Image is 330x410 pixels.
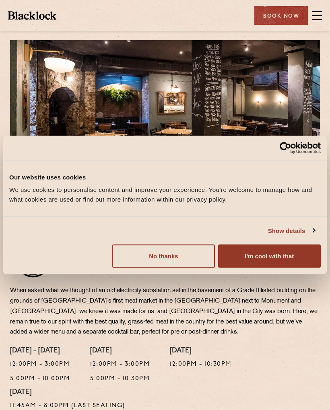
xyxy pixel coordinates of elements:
[9,172,321,182] div: Our website uses cookies
[112,245,215,268] button: No thanks
[10,374,70,384] p: 5:00pm - 10:00pm
[250,142,321,154] a: Usercentrics Cookiebot - opens in a new window
[268,226,315,235] a: Show details
[170,359,232,370] p: 12:00pm - 10:30pm
[170,347,232,356] h4: [DATE]
[218,245,321,268] button: I'm cool with that
[10,347,70,356] h4: [DATE] - [DATE]
[254,6,308,25] div: Book Now
[90,347,150,356] h4: [DATE]
[9,185,321,204] div: We use cookies to personalise content and improve your experience. You're welcome to manage how a...
[10,388,125,397] h4: [DATE]
[8,11,56,19] img: BL_Textured_Logo-footer-cropped.svg
[90,374,150,384] p: 5:00pm - 10:30pm
[10,359,70,370] p: 12:00pm - 3:00pm
[90,359,150,370] p: 12:00pm - 3:00pm
[10,286,320,338] p: When asked what we thought of an old electricity substation set in the basement of a Grade II lis...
